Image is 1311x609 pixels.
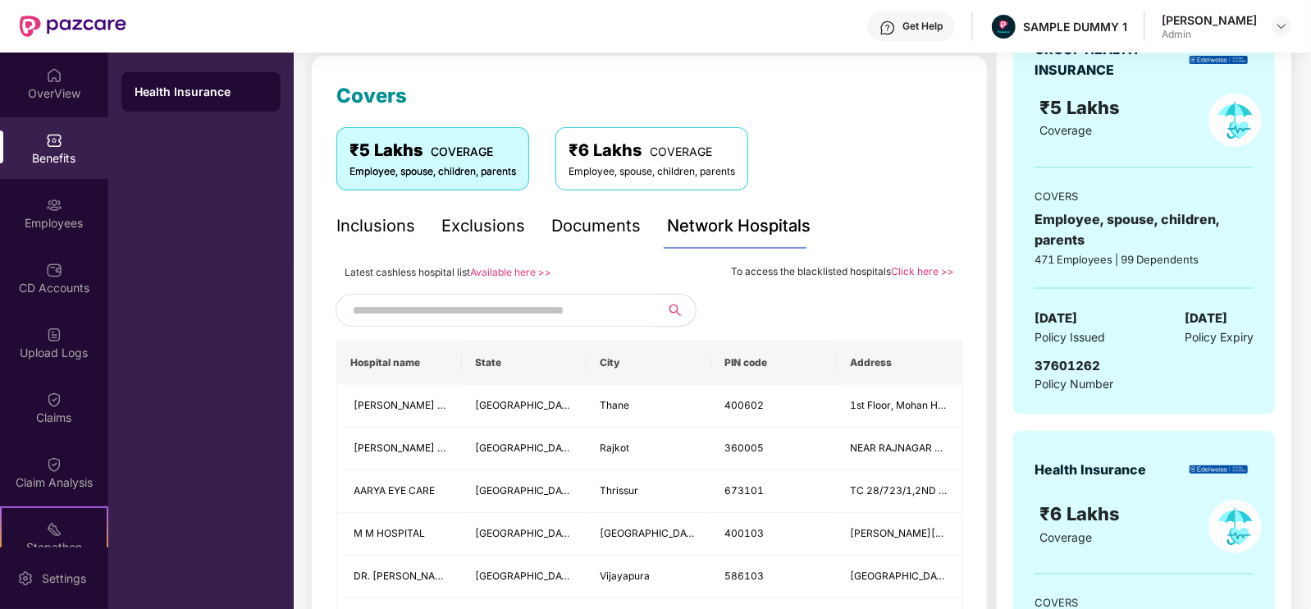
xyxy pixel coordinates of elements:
img: svg+xml;base64,PHN2ZyBpZD0iQ2xhaW0iIHhtbG5zPSJodHRwOi8vd3d3LnczLm9yZy8yMDAwL3N2ZyIgd2lkdGg9IjIwIi... [46,391,62,408]
td: Kerala [462,470,587,513]
img: svg+xml;base64,PHN2ZyBpZD0iQmVuZWZpdHMiIHhtbG5zPSJodHRwOi8vd3d3LnczLm9yZy8yMDAwL3N2ZyIgd2lkdGg9Ij... [46,132,62,149]
div: [PERSON_NAME] [1162,12,1257,28]
span: 673101 [725,484,765,497]
img: New Pazcare Logo [20,16,126,37]
img: insurerLogo [1190,56,1248,65]
th: Hospital name [337,341,462,385]
td: 1st Floor, Mohan Heritage, Opposite TMC office [837,385,962,428]
td: Mumbai [587,513,711,556]
span: Latest cashless hospital list [345,266,470,278]
span: Rajkot [600,442,629,454]
div: Get Help [902,20,943,33]
td: TC 28/723/1,2ND FLOOR PALLITHANAM, BUS STAND [837,470,962,513]
span: TC 28/723/1,2ND FLOOR PALLITHANAM, BUS STAND [850,484,1105,497]
td: Thrissur [587,470,711,513]
span: Thrissur [600,484,638,497]
img: policyIcon [1208,94,1262,147]
td: NEAR RAJNAGAR CHOWK NANA MUVA MAIN ROAD, BESIDE SURYAMUKHI HANUMAN TEMPLE [837,428,962,470]
img: svg+xml;base64,PHN2ZyBpZD0iQ2xhaW0iIHhtbG5zPSJodHRwOi8vd3d3LnczLm9yZy8yMDAwL3N2ZyIgd2lkdGg9IjIwIi... [46,456,62,473]
span: [GEOGRAPHIC_DATA] [475,399,578,411]
span: [GEOGRAPHIC_DATA] [475,484,578,497]
img: svg+xml;base64,PHN2ZyBpZD0iSGVscC0zMngzMiIgeG1sbnM9Imh0dHA6Ly93d3cudzMub3JnLzIwMDAvc3ZnIiB3aWR0aD... [879,20,896,36]
span: Address [850,356,948,369]
div: Stepathon [2,539,107,556]
td: KAUSTUBH BUILDING, HOLY CROSS ROAD, I.C COLONY [837,513,962,556]
img: Pazcare_Alternative_logo-01-01.png [992,15,1016,39]
span: ₹5 Lakhs [1039,97,1125,118]
span: [PERSON_NAME][GEOGRAPHIC_DATA], [GEOGRAPHIC_DATA], [GEOGRAPHIC_DATA] [850,527,1249,539]
img: svg+xml;base64,PHN2ZyBpZD0iRW1wbG95ZWVzIiB4bWxucz0iaHR0cDovL3d3dy53My5vcmcvMjAwMC9zdmciIHdpZHRoPS... [46,197,62,213]
span: [DATE] [1035,309,1077,328]
img: policyIcon [1208,500,1262,553]
div: COVERS [1035,188,1254,204]
img: svg+xml;base64,PHN2ZyBpZD0iQ0RfQWNjb3VudHMiIGRhdGEtbmFtZT0iQ0QgQWNjb3VudHMiIHhtbG5zPSJodHRwOi8vd3... [46,262,62,278]
th: City [587,341,711,385]
span: 1st Floor, Mohan Heritage, Opposite TMC office [850,399,1071,411]
span: 400103 [725,527,765,539]
img: insurerLogo [1190,465,1248,474]
div: ₹5 Lakhs [349,138,516,163]
span: 360005 [725,442,765,454]
div: 471 Employees | 99 Dependents [1035,251,1254,268]
td: Netradeep Maxivision Eye Hospitals Pvt Ltd [337,428,462,470]
td: M M HOSPITAL [337,513,462,556]
span: [GEOGRAPHIC_DATA], [GEOGRAPHIC_DATA] [850,570,1060,582]
span: M M HOSPITAL [354,527,425,539]
span: 400602 [725,399,765,411]
span: Policy Issued [1035,328,1105,346]
img: svg+xml;base64,PHN2ZyBpZD0iU2V0dGluZy0yMHgyMCIgeG1sbnM9Imh0dHA6Ly93d3cudzMub3JnLzIwMDAvc3ZnIiB3aW... [17,570,34,587]
div: Documents [551,213,641,239]
a: Available here >> [470,266,551,278]
img: svg+xml;base64,PHN2ZyBpZD0iRHJvcGRvd24tMzJ4MzIiIHhtbG5zPSJodHRwOi8vd3d3LnczLm9yZy8yMDAwL3N2ZyIgd2... [1275,20,1288,33]
img: svg+xml;base64,PHN2ZyBpZD0iVXBsb2FkX0xvZ3MiIGRhdGEtbmFtZT0iVXBsb2FkIExvZ3MiIHhtbG5zPSJodHRwOi8vd3... [46,327,62,343]
span: [PERSON_NAME] MULTI-SPECIALITY HOSPITAL AND [MEDICAL_DATA] LLP [354,399,710,411]
span: Coverage [1039,530,1092,544]
span: Coverage [1039,123,1092,137]
td: Maharashtra [462,513,587,556]
span: [GEOGRAPHIC_DATA] [475,527,578,539]
div: ₹6 Lakhs [569,138,735,163]
td: Gujarat [462,428,587,470]
td: Rajkot [587,428,711,470]
th: State [462,341,587,385]
div: Exclusions [441,213,525,239]
div: Health Insurance [1035,460,1146,480]
img: svg+xml;base64,PHN2ZyB4bWxucz0iaHR0cDovL3d3dy53My5vcmcvMjAwMC9zdmciIHdpZHRoPSIyMSIgaGVpZ2h0PSIyMC... [46,521,62,538]
img: svg+xml;base64,PHN2ZyBpZD0iSG9tZSIgeG1sbnM9Imh0dHA6Ly93d3cudzMub3JnLzIwMDAvc3ZnIiB3aWR0aD0iMjAiIG... [46,67,62,84]
span: DR. [PERSON_NAME][GEOGRAPHIC_DATA]- Only For SKDRDP [354,570,648,582]
span: [GEOGRAPHIC_DATA] [475,442,578,454]
span: Thane [600,399,629,411]
div: Employee, spouse, children, parents [569,164,735,180]
div: Admin [1162,28,1257,41]
span: Policy Number [1035,377,1113,391]
th: Address [837,341,962,385]
span: ₹6 Lakhs [1039,503,1125,524]
span: [DATE] [1185,309,1227,328]
td: Maharashtra [462,385,587,428]
div: Health Insurance [135,84,267,100]
a: Click here >> [891,265,954,277]
td: DR. BIDARIS ASHWINI HOSPITAL- Only For SKDRDP [337,556,462,598]
td: Karnataka [462,556,587,598]
div: Employee, spouse, children, parents [1035,209,1254,250]
span: [GEOGRAPHIC_DATA] [475,570,578,582]
td: NIPUN MULTI-SPECIALITY HOSPITAL AND ICU LLP [337,385,462,428]
span: Covers [336,84,407,108]
th: PIN code [712,341,837,385]
span: [GEOGRAPHIC_DATA] [600,527,702,539]
span: Hospital name [350,356,449,369]
span: COVERAGE [650,144,712,158]
span: search [655,304,696,317]
span: Policy Expiry [1185,328,1254,346]
span: COVERAGE [431,144,493,158]
span: 586103 [725,570,765,582]
td: Vijayapura [587,556,711,598]
div: SAMPLE DUMMY 1 [1023,19,1127,34]
td: Thane [587,385,711,428]
td: BLDE Road GACCHIINKATTI, COLONY VIJAYAPUR [837,556,962,598]
span: [PERSON_NAME] Eye Hospitals Pvt Ltd [354,442,535,454]
div: Network Hospitals [667,213,811,239]
span: 37601262 [1035,358,1100,373]
div: GROUP HEALTH INSURANCE [1035,39,1178,80]
div: Settings [37,570,91,587]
